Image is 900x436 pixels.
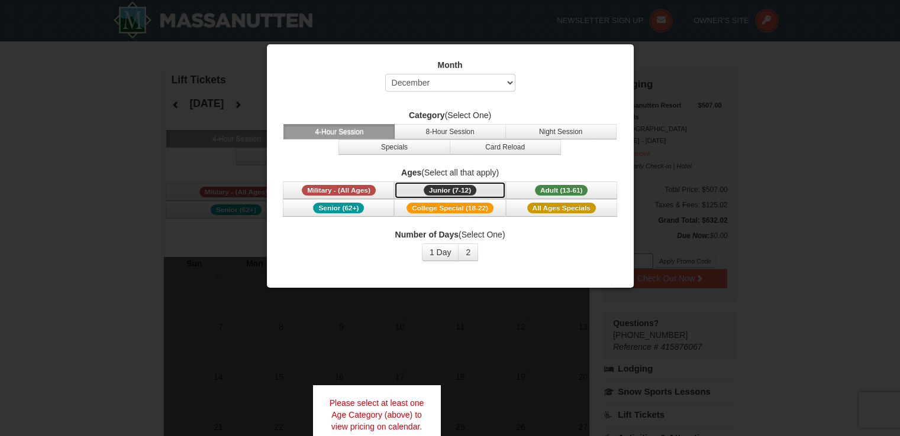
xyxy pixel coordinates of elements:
[394,124,505,139] button: 8-Hour Session
[407,203,493,213] span: College Special (18-22)
[458,243,478,261] button: 2
[395,230,459,239] strong: Number of Days
[506,199,617,217] button: All Ages Specials
[394,199,505,217] button: College Special (18-22)
[450,139,561,155] button: Card Reload
[394,181,505,199] button: Junior (7-12)
[282,229,619,240] label: (Select One)
[283,124,395,139] button: 4-Hour Session
[424,185,476,196] span: Junior (7-12)
[283,181,394,199] button: Military - (All Ages)
[505,124,617,139] button: Night Session
[283,199,394,217] button: Senior (62+)
[282,109,619,121] label: (Select One)
[401,168,421,177] strong: Ages
[506,181,617,199] button: Adult (13-61)
[313,203,364,213] span: Senior (62+)
[338,139,450,155] button: Specials
[282,167,619,178] label: (Select all that apply)
[409,110,445,120] strong: Category
[438,60,463,70] strong: Month
[527,203,596,213] span: All Ages Specials
[535,185,588,196] span: Adult (13-61)
[302,185,376,196] span: Military - (All Ages)
[422,243,459,261] button: 1 Day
